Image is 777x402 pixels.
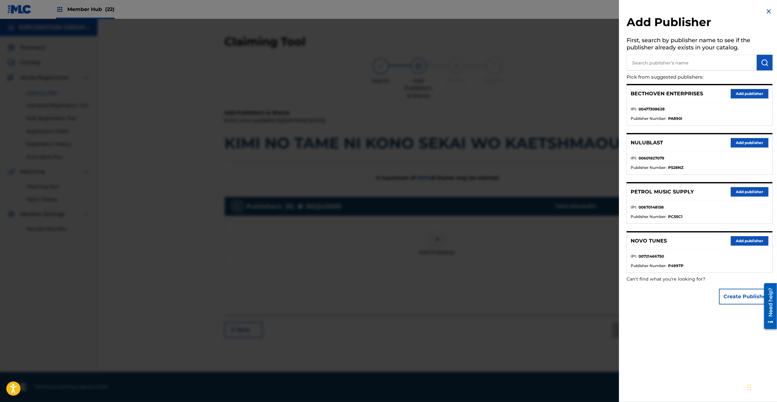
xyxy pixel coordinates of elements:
[759,281,777,332] iframe: Resource Center
[631,139,663,147] p: NULUBLAST
[747,378,751,397] div: Drag
[8,5,32,14] img: MLC Logo
[668,165,684,170] strong: P528NZ
[668,116,682,121] strong: PA890I
[631,254,637,259] span: IPI :
[105,6,115,12] span: (22)
[631,214,667,220] span: Publisher Number :
[631,237,667,245] p: NOVO TUNES
[639,254,664,259] strong: 00721466750
[731,236,769,246] button: Add publisher
[639,204,664,210] strong: 00670148158
[631,165,667,170] span: Publisher Number :
[668,214,683,220] strong: PC55C1
[631,263,667,269] span: Publisher Number :
[639,155,664,161] strong: 00601827079
[631,188,694,196] p: PETROL MUSIC SUPPLY
[631,204,637,210] span: IPI :
[627,273,737,286] p: Can't find what you're looking for?
[631,106,637,112] span: IPI :
[668,263,684,269] strong: P499TP
[627,55,757,70] input: Search publisher's name
[639,106,665,112] strong: 00477308628
[67,6,115,13] span: Member Hub
[719,289,773,304] button: Create Publisher
[631,116,667,121] span: Publisher Number :
[631,90,703,98] p: BECTHOVEN ENTERPRISES
[731,89,769,98] button: Add publisher
[631,155,637,161] span: IPI :
[731,187,769,197] button: Add publisher
[731,138,769,148] button: Add publisher
[627,70,737,84] p: Pick from suggested publishers:
[627,35,773,55] h5: First, search by publisher name to see if the publisher already exists in your catalog.
[746,372,777,402] iframe: Chat Widget
[56,6,64,13] img: Top Rightsholders
[627,15,773,31] h2: Add Publisher
[761,59,769,66] img: Search Works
